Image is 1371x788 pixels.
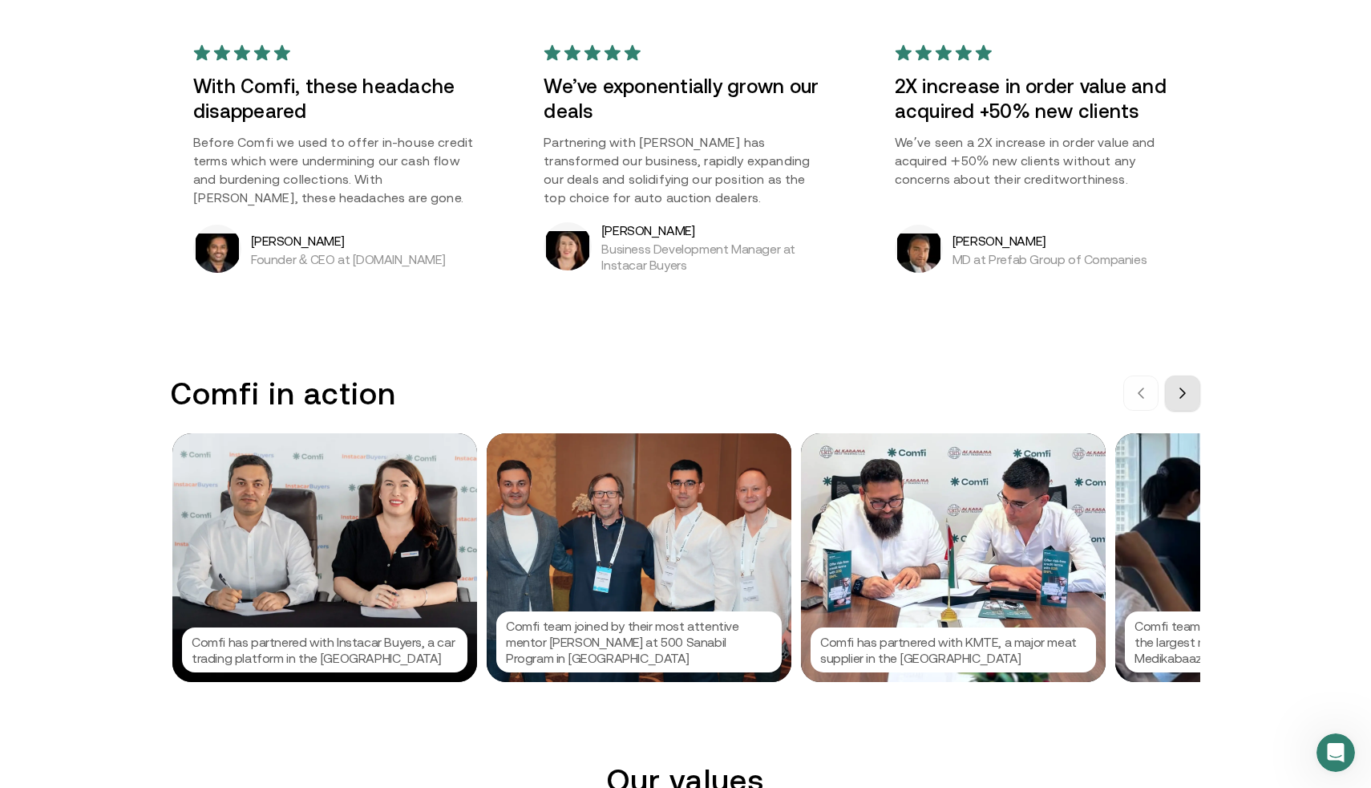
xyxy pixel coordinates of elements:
[193,74,476,124] h3: With Comfi, these headache disappeared
[952,230,1147,251] h5: [PERSON_NAME]
[171,376,396,412] h3: Comfi in action
[544,74,827,124] h3: We’ve exponentially grown our deals
[601,241,827,273] p: Business Development Manager at Instacar Buyers
[897,234,940,273] img: Arif Shahzad Butt
[952,251,1147,267] p: MD at Prefab Group of Companies
[601,220,827,241] h5: [PERSON_NAME]
[895,133,1178,189] p: We’ve seen a 2X increase in order value and acquired +50% new clients without any concerns about ...
[820,634,1086,666] p: Comfi has partnered with KMTE, a major meat supplier in the [GEOGRAPHIC_DATA]
[546,231,589,270] img: Kara Pearse
[196,234,239,273] img: Bibin Varghese
[251,251,445,267] p: Founder & CEO at [DOMAIN_NAME]
[192,634,458,666] p: Comfi has partnered with Instacar Buyers, a car trading platform in the [GEOGRAPHIC_DATA]
[544,133,827,207] p: Partnering with [PERSON_NAME] has transformed our business, rapidly expanding our deals and solid...
[193,133,476,207] p: Before Comfi we used to offer in-house credit terms which were undermining our cash flow and burd...
[251,230,445,251] h5: [PERSON_NAME]
[506,618,772,666] p: Comfi team joined by their most attentive mentor [PERSON_NAME] at 500 Sanabil Program in [GEOGRAP...
[1316,733,1355,772] iframe: Intercom live chat
[895,74,1178,124] h3: 2X increase in order value and acquired +50% new clients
